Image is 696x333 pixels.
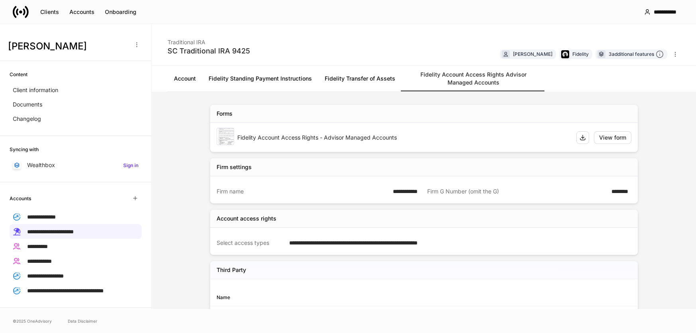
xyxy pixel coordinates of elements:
a: WealthboxSign in [10,158,142,172]
p: Changelog [13,115,41,123]
a: Fidelity Transfer of Assets [318,66,402,91]
span: © 2025 OneAdvisory [13,318,52,324]
a: Fidelity Standing Payment Instructions [202,66,318,91]
h6: Accounts [10,195,31,202]
div: Accounts [69,8,95,16]
button: View form [594,131,631,144]
div: Fidelity Account Access Rights - Advisor Managed Accounts [237,134,570,142]
a: Documents [10,97,142,112]
h3: [PERSON_NAME] [8,40,127,53]
p: Wealthbox [27,161,55,169]
div: View form [599,134,626,142]
div: Firm name [217,187,388,195]
a: Client information [10,83,142,97]
a: Changelog [10,112,142,126]
div: 3 additional features [609,50,664,59]
button: Accounts [64,6,100,18]
div: Forms [217,110,233,118]
button: Onboarding [100,6,142,18]
p: Client information [13,86,58,94]
a: Data Disclaimer [68,318,97,324]
h6: Sign in [123,162,138,169]
div: Firm settings [217,163,252,171]
h5: Third Party [217,266,246,274]
h6: Syncing with [10,146,39,153]
button: Clients [35,6,64,18]
a: Account [168,66,202,91]
div: Firm G Number (omit the G) [427,187,607,195]
div: Name [217,294,424,301]
div: [PERSON_NAME] [513,50,552,58]
div: SC Traditional IRA 9425 [168,46,250,56]
div: Account access rights [217,215,276,223]
h6: Content [10,71,28,78]
div: Fidelity [572,50,589,58]
p: Documents [13,100,42,108]
div: Clients [40,8,59,16]
div: Traditional IRA [168,33,250,46]
a: Fidelity Account Access Rights Advisor Managed Accounts [402,66,545,91]
div: Select access types [217,239,284,247]
div: Onboarding [105,8,136,16]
